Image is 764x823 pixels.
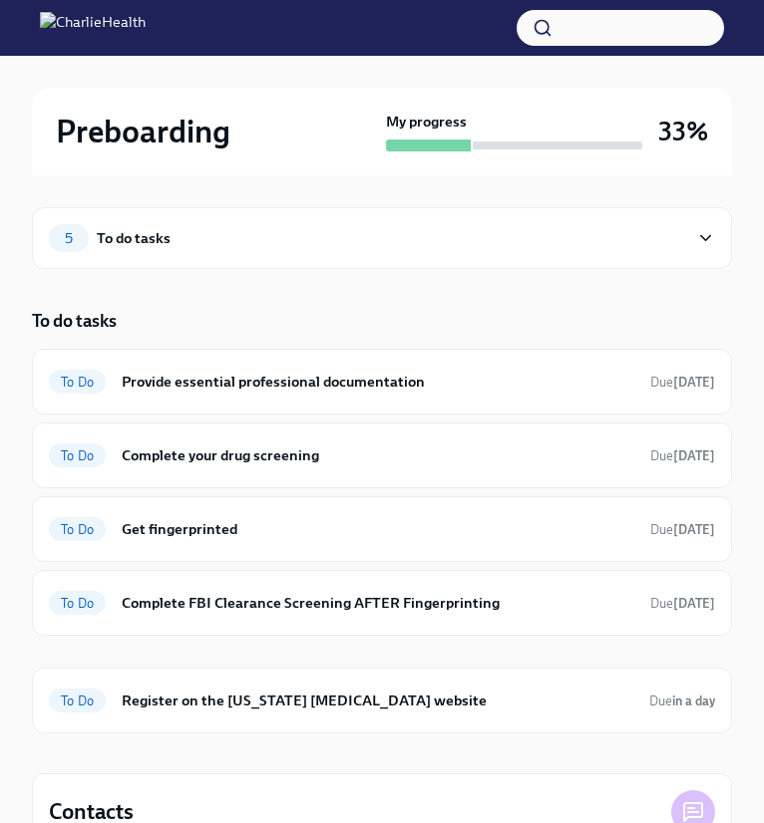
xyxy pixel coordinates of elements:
[49,693,106,708] span: To Do
[673,596,715,611] strong: [DATE]
[650,373,715,392] span: September 28th, 2025 08:00
[650,594,715,613] span: October 2nd, 2025 08:00
[56,112,230,151] h2: Preboarding
[49,366,715,398] a: To DoProvide essential professional documentationDue[DATE]
[650,522,715,537] span: Due
[49,522,106,537] span: To Do
[49,448,106,463] span: To Do
[658,114,708,149] h3: 33%
[122,371,634,393] h6: Provide essential professional documentation
[49,587,715,619] a: To DoComplete FBI Clearance Screening AFTER FingerprintingDue[DATE]
[122,689,633,711] h6: Register on the [US_STATE] [MEDICAL_DATA] website
[40,12,146,44] img: CharlieHealth
[49,375,106,390] span: To Do
[122,444,634,466] h6: Complete your drug screening
[386,112,467,132] strong: My progress
[650,446,715,465] span: September 29th, 2025 08:00
[49,513,715,545] a: To DoGet fingerprintedDue[DATE]
[49,596,106,611] span: To Do
[49,685,715,716] a: To DoRegister on the [US_STATE] [MEDICAL_DATA] websiteDuein a day
[650,375,715,390] span: Due
[649,691,715,710] span: September 25th, 2025 08:00
[32,309,117,333] h5: To do tasks
[673,522,715,537] strong: [DATE]
[673,375,715,390] strong: [DATE]
[122,592,634,614] h6: Complete FBI Clearance Screening AFTER Fingerprinting
[97,227,171,249] div: To do tasks
[122,518,634,540] h6: Get fingerprinted
[49,439,715,471] a: To DoComplete your drug screeningDue[DATE]
[53,231,85,246] span: 5
[650,448,715,463] span: Due
[649,693,715,708] span: Due
[650,596,715,611] span: Due
[673,448,715,463] strong: [DATE]
[672,693,715,708] strong: in a day
[650,520,715,539] span: September 29th, 2025 08:00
